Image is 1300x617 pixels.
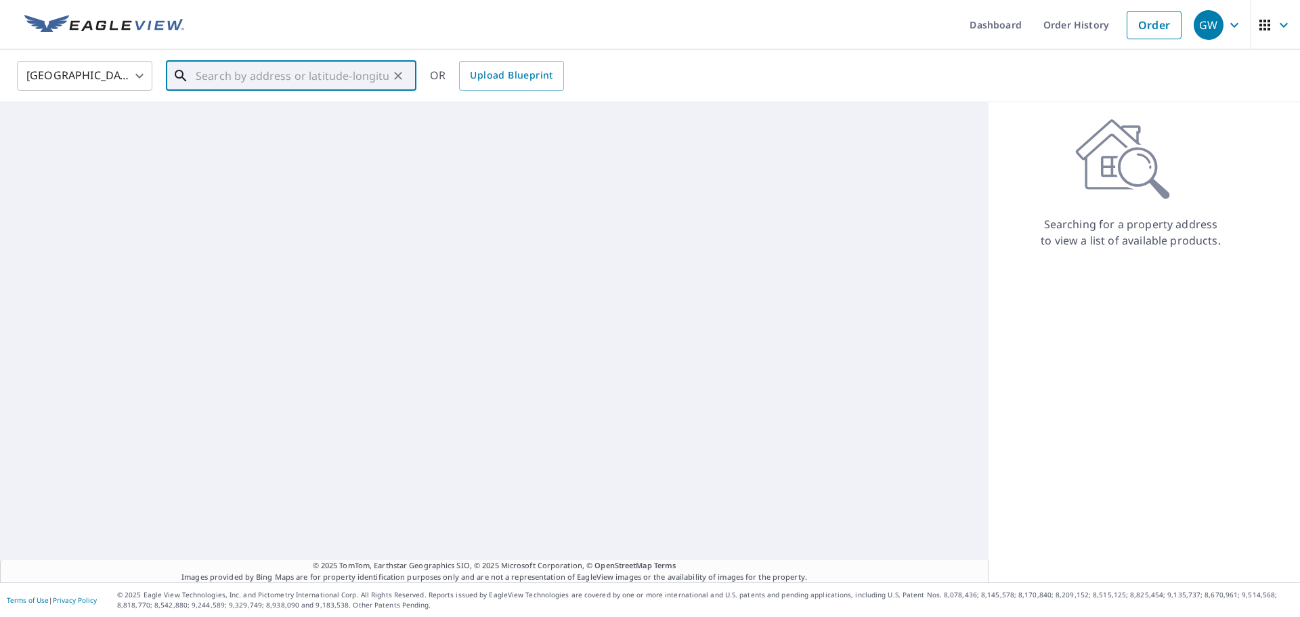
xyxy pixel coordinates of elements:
[594,560,651,570] a: OpenStreetMap
[7,595,49,605] a: Terms of Use
[654,560,676,570] a: Terms
[24,15,184,35] img: EV Logo
[1040,216,1221,249] p: Searching for a property address to view a list of available products.
[1127,11,1182,39] a: Order
[1194,10,1223,40] div: GW
[430,61,564,91] div: OR
[313,560,676,572] span: © 2025 TomTom, Earthstar Geographics SIO, © 2025 Microsoft Corporation, ©
[7,596,97,604] p: |
[459,61,563,91] a: Upload Blueprint
[17,57,152,95] div: [GEOGRAPHIC_DATA]
[389,66,408,85] button: Clear
[470,67,552,84] span: Upload Blueprint
[196,57,389,95] input: Search by address or latitude-longitude
[53,595,97,605] a: Privacy Policy
[117,590,1293,610] p: © 2025 Eagle View Technologies, Inc. and Pictometry International Corp. All Rights Reserved. Repo...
